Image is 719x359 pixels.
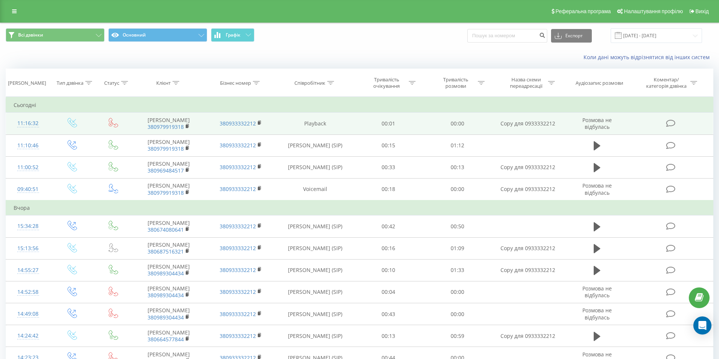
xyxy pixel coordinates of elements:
div: 14:52:58 [14,285,43,299]
div: Коментар/категорія дзвінка [644,76,688,89]
span: Всі дзвінки [18,32,43,38]
td: [PERSON_NAME] [133,303,205,325]
td: [PERSON_NAME] [133,237,205,259]
td: 00:50 [423,215,492,237]
div: Співробітник [294,80,325,86]
td: 00:16 [354,237,423,259]
td: Voicemail [277,178,354,200]
div: Назва схеми переадресації [506,76,546,89]
td: 01:12 [423,134,492,156]
td: 00:00 [423,178,492,200]
button: Основний [108,28,207,42]
div: Аудіозапис розмови [576,80,623,86]
a: 380979919318 [148,123,184,130]
span: Розмова не відбулась [582,285,612,299]
td: 01:09 [423,237,492,259]
span: Налаштування профілю [624,8,683,14]
a: 380674080641 [148,226,184,233]
td: 00:43 [354,303,423,325]
a: 380933332212 [220,185,256,192]
td: 00:42 [354,215,423,237]
a: 380933332212 [220,266,256,273]
a: 380933332212 [220,163,256,171]
div: 14:55:27 [14,263,43,278]
a: 380933332212 [220,120,256,127]
td: Copy для 0933332212 [492,178,563,200]
a: 380989304434 [148,314,184,321]
div: Тривалість розмови [436,76,476,89]
div: 11:00:52 [14,160,43,175]
a: Коли дані можуть відрізнятися вiд інших систем [584,53,713,61]
a: 380989304434 [148,292,184,299]
div: 15:34:28 [14,219,43,234]
td: 00:04 [354,281,423,303]
button: Графік [211,28,254,42]
td: [PERSON_NAME] [133,134,205,156]
a: 380933332212 [220,244,256,252]
td: 00:01 [354,113,423,134]
span: Графік [226,32,240,38]
div: 09:40:51 [14,182,43,197]
td: Copy для 0933332212 [492,237,563,259]
a: 380933332212 [220,142,256,149]
a: 380969484517 [148,167,184,174]
a: 380933332212 [220,310,256,318]
div: 11:16:32 [14,116,43,131]
td: [PERSON_NAME] (SIP) [277,156,354,178]
td: 00:59 [423,325,492,347]
td: [PERSON_NAME] [133,113,205,134]
td: [PERSON_NAME] [133,325,205,347]
td: [PERSON_NAME] (SIP) [277,281,354,303]
a: 380933332212 [220,223,256,230]
div: Бізнес номер [220,80,251,86]
td: 00:10 [354,259,423,281]
td: [PERSON_NAME] [133,215,205,237]
div: Open Intercom Messenger [693,316,711,335]
td: [PERSON_NAME] (SIP) [277,134,354,156]
td: [PERSON_NAME] (SIP) [277,237,354,259]
td: [PERSON_NAME] (SIP) [277,303,354,325]
span: Вихід [696,8,709,14]
a: 380664577844 [148,336,184,343]
div: Клієнт [156,80,171,86]
span: Реферальна програма [556,8,611,14]
div: Статус [104,80,119,86]
td: Copy для 0933332212 [492,325,563,347]
div: 14:49:08 [14,307,43,321]
span: Розмова не відбулась [582,116,612,130]
td: 00:15 [354,134,423,156]
td: [PERSON_NAME] [133,156,205,178]
button: Всі дзвінки [6,28,105,42]
a: 380989304434 [148,270,184,277]
td: 00:18 [354,178,423,200]
td: 00:13 [423,156,492,178]
div: Тип дзвінка [57,80,83,86]
td: Copy для 0933332212 [492,156,563,178]
td: [PERSON_NAME] [133,259,205,281]
a: 380933332212 [220,288,256,295]
div: 11:10:46 [14,138,43,153]
div: 14:24:42 [14,328,43,343]
td: Playback [277,113,354,134]
div: 15:13:56 [14,241,43,256]
a: 380979919318 [148,145,184,152]
a: 380933332212 [220,332,256,339]
td: Copy для 0933332212 [492,113,563,134]
a: 380979919318 [148,189,184,196]
td: Вчора [6,200,713,215]
td: [PERSON_NAME] (SIP) [277,259,354,281]
td: [PERSON_NAME] (SIP) [277,325,354,347]
span: Розмова не відбулась [582,182,612,196]
td: Copy для 0933332212 [492,259,563,281]
td: 00:33 [354,156,423,178]
td: [PERSON_NAME] [133,281,205,303]
td: 00:00 [423,281,492,303]
td: 01:33 [423,259,492,281]
input: Пошук за номером [467,29,547,43]
span: Розмова не відбулась [582,307,612,321]
a: 380687516321 [148,248,184,255]
td: Сьогодні [6,98,713,113]
button: Експорт [551,29,592,43]
div: Тривалість очікування [366,76,407,89]
td: 00:13 [354,325,423,347]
